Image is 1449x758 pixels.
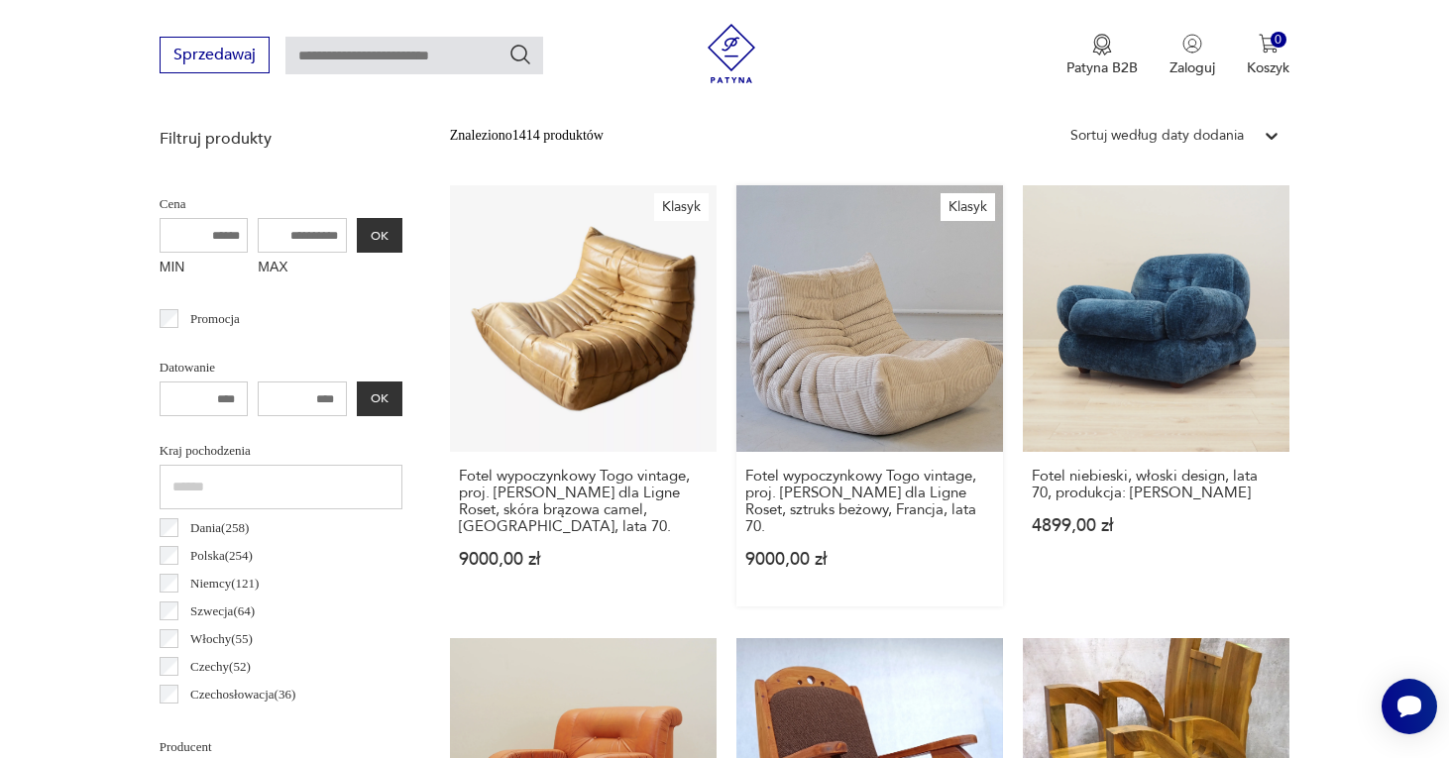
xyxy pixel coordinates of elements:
[1170,34,1215,77] button: Zaloguj
[1070,125,1244,147] div: Sortuj według daty dodania
[702,24,761,83] img: Patyna - sklep z meblami i dekoracjami vintage
[1247,34,1289,77] button: 0Koszyk
[160,37,270,73] button: Sprzedawaj
[1066,34,1138,77] a: Ikona medaluPatyna B2B
[459,468,708,535] h3: Fotel wypoczynkowy Togo vintage, proj. [PERSON_NAME] dla Ligne Roset, skóra brązowa camel, [GEOGR...
[190,308,240,330] p: Promocja
[160,440,402,462] p: Kraj pochodzenia
[1066,34,1138,77] button: Patyna B2B
[450,125,604,147] div: Znaleziono 1414 produktów
[160,357,402,379] p: Datowanie
[1032,517,1281,534] p: 4899,00 zł
[450,185,717,606] a: KlasykFotel wypoczynkowy Togo vintage, proj. M. Ducaroy dla Ligne Roset, skóra brązowa camel, Fra...
[190,711,263,733] p: Norwegia ( 25 )
[1066,58,1138,77] p: Patyna B2B
[736,185,1003,606] a: KlasykFotel wypoczynkowy Togo vintage, proj. M. Ducaroy dla Ligne Roset, sztruks beżowy, Francja,...
[160,193,402,215] p: Cena
[190,600,255,622] p: Szwecja ( 64 )
[357,218,402,253] button: OK
[160,50,270,63] a: Sprzedawaj
[190,684,295,705] p: Czechosłowacja ( 36 )
[190,573,259,595] p: Niemcy ( 121 )
[1247,58,1289,77] p: Koszyk
[357,381,402,416] button: OK
[1023,185,1289,606] a: Fotel niebieski, włoski design, lata 70, produkcja: WłochyFotel niebieski, włoski design, lata 70...
[508,43,532,66] button: Szukaj
[258,253,347,284] label: MAX
[190,628,253,650] p: Włochy ( 55 )
[1092,34,1112,55] img: Ikona medalu
[745,551,994,568] p: 9000,00 zł
[160,736,402,758] p: Producent
[1259,34,1279,54] img: Ikona koszyka
[160,253,249,284] label: MIN
[1170,58,1215,77] p: Zaloguj
[745,468,994,535] h3: Fotel wypoczynkowy Togo vintage, proj. [PERSON_NAME] dla Ligne Roset, sztruks beżowy, Francja, la...
[459,551,708,568] p: 9000,00 zł
[160,128,402,150] p: Filtruj produkty
[190,517,249,539] p: Dania ( 258 )
[190,545,253,567] p: Polska ( 254 )
[190,656,251,678] p: Czechy ( 52 )
[1032,468,1281,501] h3: Fotel niebieski, włoski design, lata 70, produkcja: [PERSON_NAME]
[1271,32,1287,49] div: 0
[1382,679,1437,734] iframe: Smartsupp widget button
[1182,34,1202,54] img: Ikonka użytkownika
